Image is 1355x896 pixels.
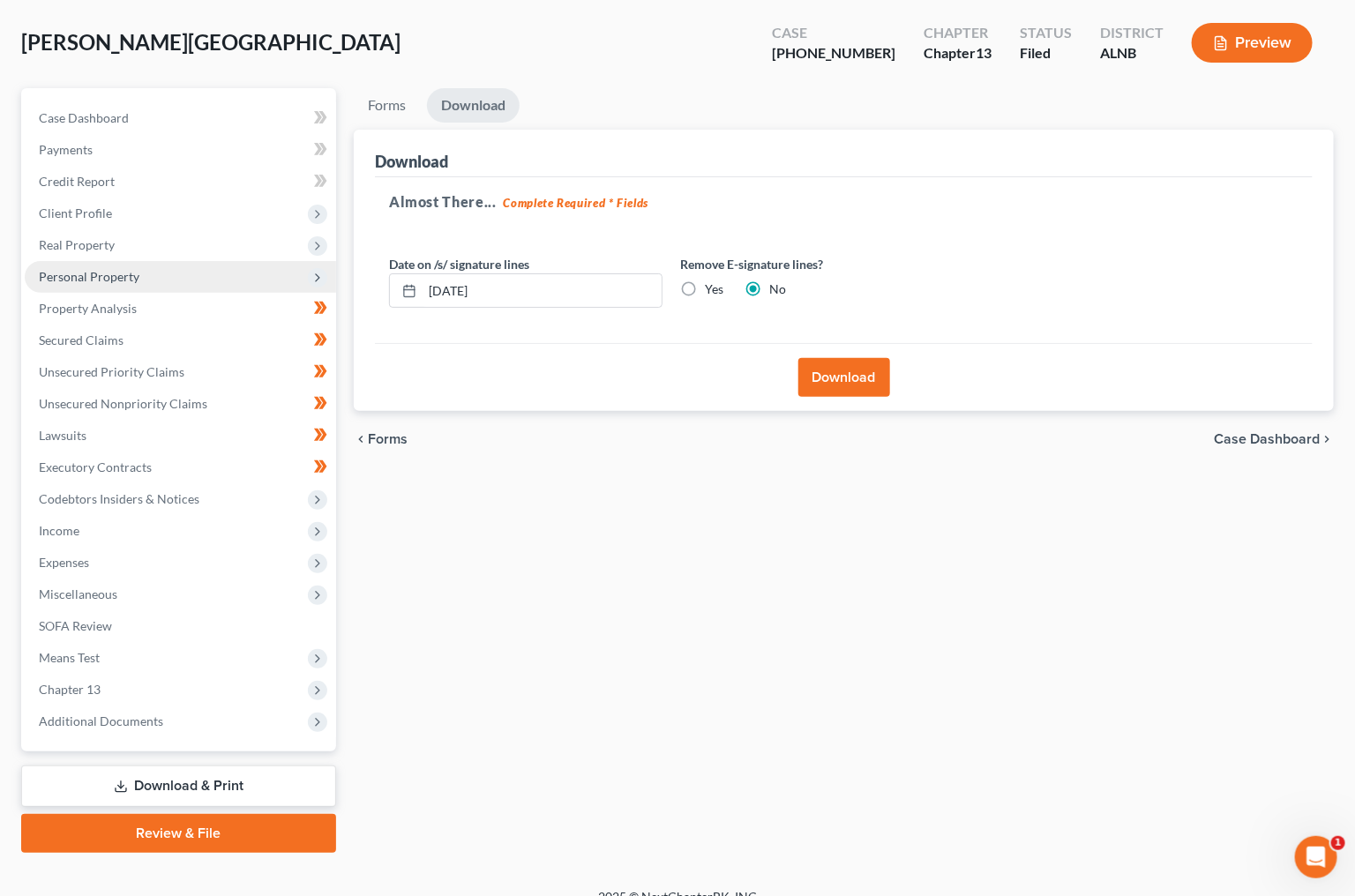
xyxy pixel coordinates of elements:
span: Additional Documents [39,713,163,728]
span: Codebtors Insiders & Notices [39,491,199,506]
span: 1 [1331,836,1345,850]
a: Download & Print [21,765,336,807]
span: Chapter 13 [39,682,101,697]
div: Download [375,151,448,172]
span: Property Analysis [39,301,137,316]
div: [PHONE_NUMBER] [772,43,895,63]
label: Date on /s/ signature lines [389,255,529,273]
button: Preview [1192,23,1313,63]
span: Means Test [39,650,100,665]
a: Case Dashboard chevron_right [1214,432,1334,446]
a: Review & File [21,814,336,853]
button: Download [798,358,890,397]
span: SOFA Review [39,618,112,633]
span: Credit Report [39,174,115,189]
a: SOFA Review [25,610,336,642]
a: Unsecured Nonpriority Claims [25,388,336,420]
a: Forms [354,88,420,123]
div: Chapter [924,23,992,43]
div: Chapter [924,43,992,63]
span: 13 [976,44,992,61]
span: Executory Contracts [39,459,152,474]
span: Income [39,523,79,538]
div: ALNB [1100,43,1164,63]
i: chevron_left [354,432,368,446]
iframe: Intercom live chat [1295,836,1337,878]
span: Miscellaneous [39,586,117,601]
label: No [769,280,786,298]
span: Client Profile [39,205,112,220]
span: Secured Claims [39,332,124,347]
button: chevron_left Forms [354,432,431,446]
a: Secured Claims [25,325,336,356]
span: Real Property [39,237,115,252]
span: Case Dashboard [39,110,129,125]
a: Download [427,88,520,123]
span: Payments [39,142,93,157]
i: chevron_right [1320,432,1334,446]
div: District [1100,23,1164,43]
a: Payments [25,134,336,166]
a: Unsecured Priority Claims [25,356,336,388]
a: Property Analysis [25,293,336,325]
div: Case [772,23,895,43]
span: [PERSON_NAME][GEOGRAPHIC_DATA] [21,29,401,55]
span: Personal Property [39,269,139,284]
div: Filed [1020,43,1072,63]
a: Credit Report [25,166,336,198]
a: Executory Contracts [25,452,336,483]
input: MM/DD/YYYY [423,274,662,308]
h5: Almost There... [389,191,1299,213]
span: Unsecured Priority Claims [39,364,184,379]
span: Unsecured Nonpriority Claims [39,396,207,411]
a: Lawsuits [25,420,336,452]
div: Status [1020,23,1072,43]
label: Yes [705,280,723,298]
span: Expenses [39,555,89,570]
span: Case Dashboard [1214,432,1320,446]
label: Remove E-signature lines? [680,255,954,273]
a: Case Dashboard [25,102,336,134]
span: Lawsuits [39,428,86,443]
strong: Complete Required * Fields [504,196,649,210]
span: Forms [368,432,408,446]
